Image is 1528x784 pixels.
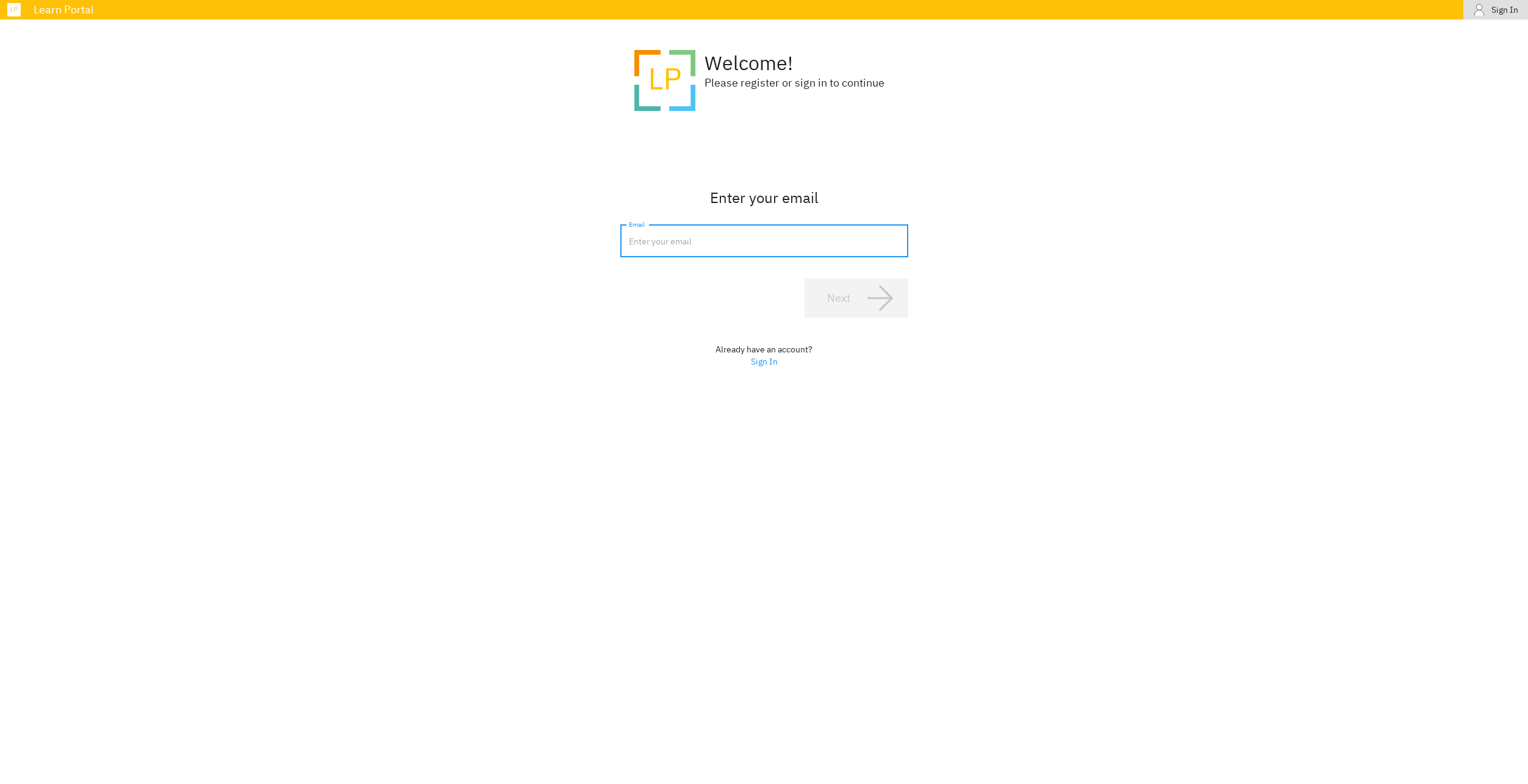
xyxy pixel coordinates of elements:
div: Welcome! [705,50,884,76]
div: Sign In [1491,2,1518,18]
div: Already have an account? [716,343,812,355]
div: Please register or sign in to continue [705,76,884,90]
input: Enter your email [620,225,908,258]
a: Sign In [751,356,778,367]
div: Learn Portal [27,4,1463,15]
div: Enter your email [620,187,908,208]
